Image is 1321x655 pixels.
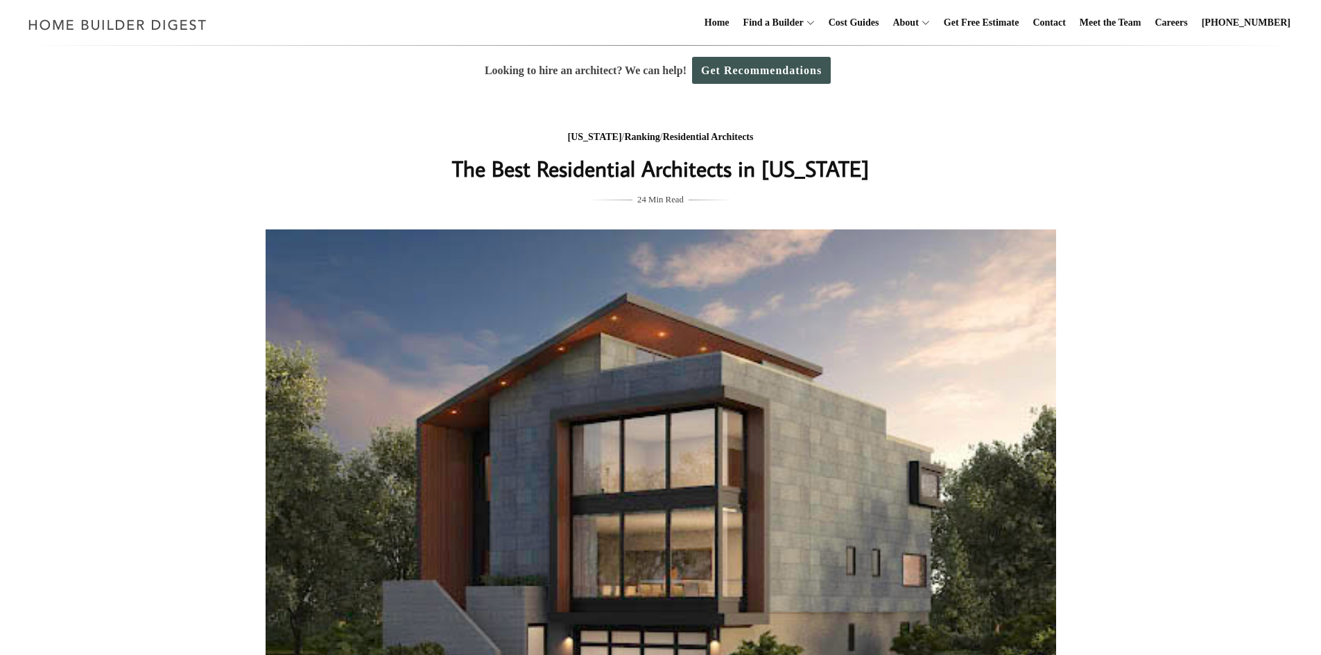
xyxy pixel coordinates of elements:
[384,129,938,146] div: / /
[823,1,885,45] a: Cost Guides
[663,132,754,142] a: Residential Architects
[1027,1,1071,45] a: Contact
[699,1,735,45] a: Home
[692,57,831,84] a: Get Recommendations
[1074,1,1147,45] a: Meet the Team
[887,1,918,45] a: About
[1150,1,1193,45] a: Careers
[938,1,1025,45] a: Get Free Estimate
[384,152,938,185] h1: The Best Residential Architects in [US_STATE]
[624,132,659,142] a: Ranking
[22,11,213,38] img: Home Builder Digest
[738,1,804,45] a: Find a Builder
[568,132,622,142] a: [US_STATE]
[1196,1,1296,45] a: [PHONE_NUMBER]
[637,192,684,207] span: 24 Min Read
